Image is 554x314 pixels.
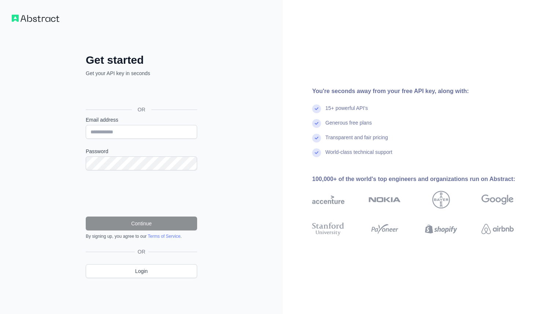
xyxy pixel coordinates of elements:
img: stanford university [312,221,344,237]
div: By signing up, you agree to our . [86,233,197,239]
img: payoneer [369,221,401,237]
h2: Get started [86,53,197,67]
div: 15+ powerful API's [325,104,368,119]
img: check mark [312,134,321,143]
iframe: Sign in with Google Button [82,85,199,101]
div: Transparent and fair pricing [325,134,388,148]
img: shopify [425,221,457,237]
img: check mark [312,119,321,128]
div: World-class technical support [325,148,392,163]
span: OR [135,248,148,255]
button: Continue [86,217,197,230]
img: Workflow [12,15,59,22]
div: 100,000+ of the world's top engineers and organizations run on Abstract: [312,175,537,184]
div: Generous free plans [325,119,372,134]
a: Login [86,264,197,278]
img: airbnb [481,221,514,237]
iframe: reCAPTCHA [86,179,197,208]
label: Password [86,148,197,155]
img: check mark [312,104,321,113]
div: You're seconds away from your free API key, along with: [312,87,537,96]
a: Terms of Service [148,234,180,239]
p: Get your API key in seconds [86,70,197,77]
img: bayer [432,191,450,208]
img: google [481,191,514,208]
img: accenture [312,191,344,208]
span: OR [132,106,151,113]
img: nokia [369,191,401,208]
label: Email address [86,116,197,123]
img: check mark [312,148,321,157]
